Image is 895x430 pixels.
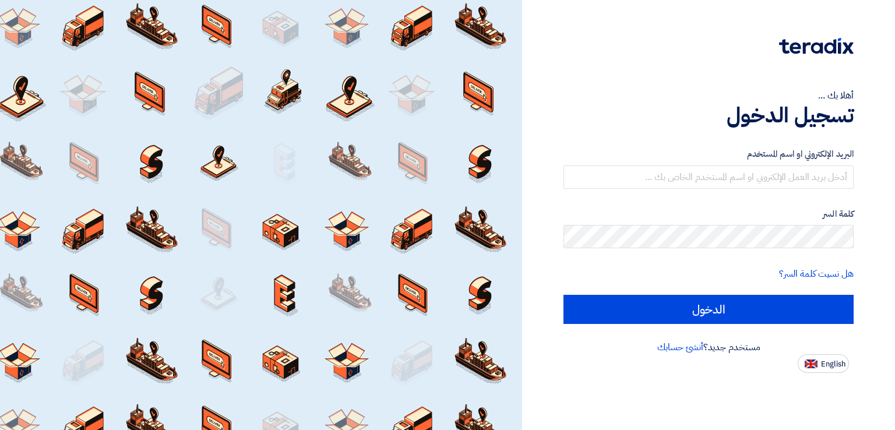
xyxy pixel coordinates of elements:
[563,165,854,189] input: أدخل بريد العمل الإلكتروني او اسم المستخدم الخاص بك ...
[563,295,854,324] input: الدخول
[798,354,849,373] button: English
[563,103,854,128] h1: تسجيل الدخول
[563,207,854,221] label: كلمة السر
[563,89,854,103] div: أهلا بك ...
[779,38,854,54] img: Teradix logo
[563,340,854,354] div: مستخدم جديد؟
[563,147,854,161] label: البريد الإلكتروني او اسم المستخدم
[821,360,845,368] span: English
[657,340,703,354] a: أنشئ حسابك
[805,359,818,368] img: en-US.png
[779,267,854,281] a: هل نسيت كلمة السر؟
